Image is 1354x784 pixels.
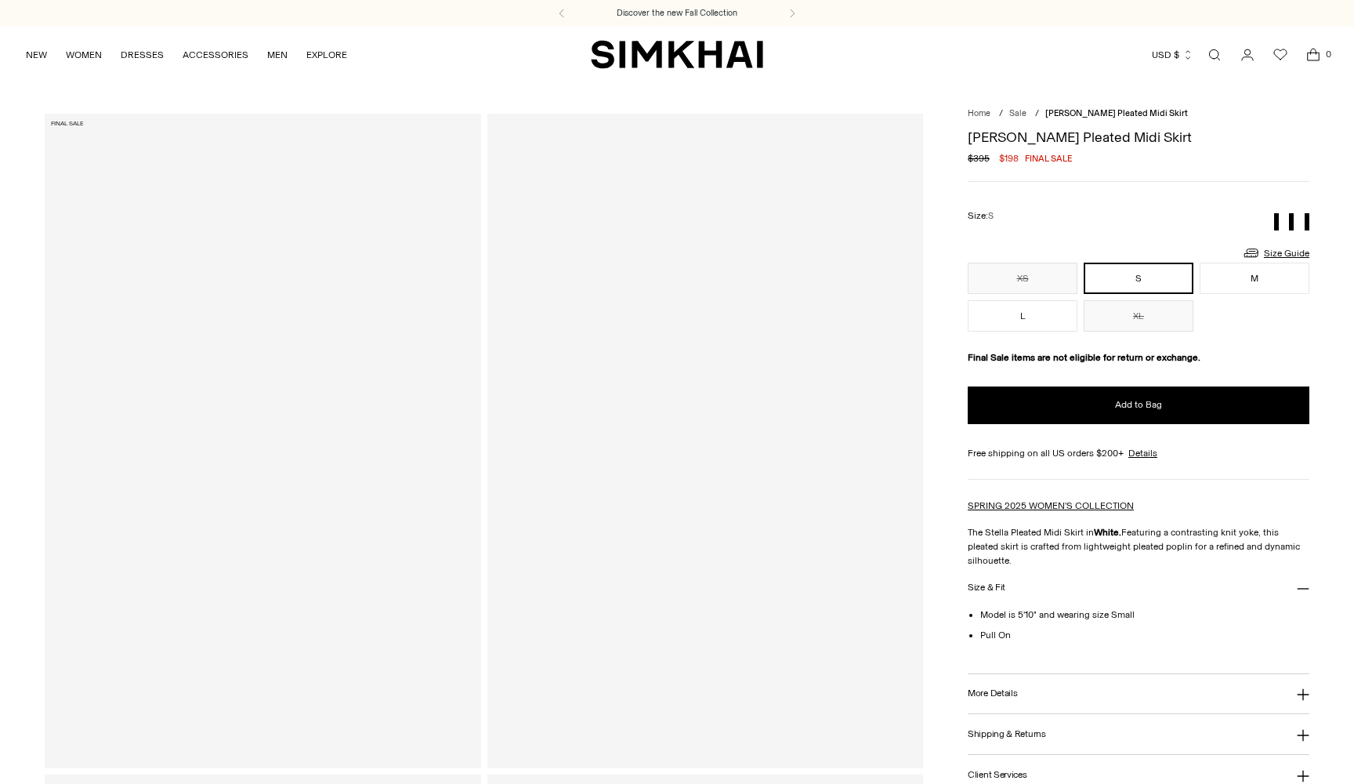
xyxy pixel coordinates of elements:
[1242,243,1309,263] a: Size Guide
[1035,107,1039,121] div: /
[968,583,1005,593] h3: Size & Fit
[968,107,1309,121] nav: breadcrumbs
[1045,108,1188,118] span: [PERSON_NAME] Pleated Midi Skirt
[1009,108,1026,118] a: Sale
[968,446,1309,460] div: Free shipping on all US orders $200+
[968,674,1309,714] button: More Details
[1199,39,1230,71] a: Open search modal
[968,209,994,223] label: Size:
[968,263,1077,294] button: XS
[988,211,994,221] span: S
[968,500,1134,511] a: SPRING 2025 WOMEN'S COLLECTION
[968,387,1309,424] button: Add to Bag
[980,628,1309,642] li: Pull On
[1084,300,1193,332] button: XL
[968,568,1309,608] button: Size & Fit
[968,770,1027,780] h3: Client Services
[1115,398,1162,412] span: Add to Bag
[267,38,288,72] a: MEN
[591,39,763,70] a: SIMKHAI
[121,38,164,72] a: DRESSES
[183,38,248,72] a: ACCESSORIES
[1152,38,1193,72] button: USD $
[306,38,347,72] a: EXPLORE
[980,608,1309,622] li: Model is 5'10" and wearing size Small
[999,107,1003,121] div: /
[968,151,990,165] s: $395
[968,300,1077,332] button: L
[1232,39,1263,71] a: Go to the account page
[1084,263,1193,294] button: S
[1128,446,1157,460] a: Details
[968,352,1200,363] strong: Final Sale items are not eligible for return or exchange.
[999,151,1019,165] span: $198
[617,7,737,20] a: Discover the new Fall Collection
[26,38,47,72] a: NEW
[1094,527,1121,538] strong: White.
[1298,39,1329,71] a: Open cart modal
[66,38,102,72] a: WOMEN
[968,525,1309,568] p: The Stella Pleated Midi Skirt in Featuring a contrasting knit yoke, this pleated skirt is crafted...
[968,108,990,118] a: Home
[968,688,1017,699] h3: More Details
[1200,263,1309,294] button: M
[45,114,481,768] a: Stella Pleated Midi Skirt
[968,729,1046,739] h3: Shipping & Returns
[1321,47,1335,61] span: 0
[968,130,1309,144] h1: [PERSON_NAME] Pleated Midi Skirt
[968,714,1309,754] button: Shipping & Returns
[487,114,924,768] a: Stella Pleated Midi Skirt
[1265,39,1296,71] a: Wishlist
